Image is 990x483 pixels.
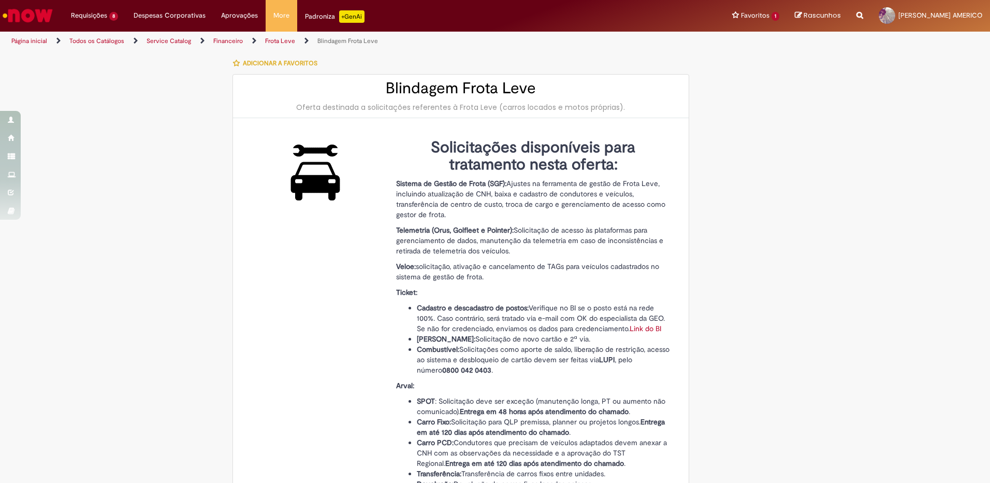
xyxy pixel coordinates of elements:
strong: Sistema de Gestão de Frota (SGF): [396,179,506,188]
li: Solicitação de novo cartão e 2ª via. [417,334,671,344]
a: Link do BI [630,324,661,333]
strong: Telemetria (Orus, Golfleet e Pointer): [396,225,514,235]
strong: Ticket: [396,288,417,297]
li: Verifique no BI se o posto está na rede 100%. Caso contrário, será tratado via e-mail com OK do e... [417,303,671,334]
a: Financeiro [213,37,243,45]
strong: Solicitações disponíveis para tratamento nesta oferta: [431,137,635,175]
strong: Entrega em 48 horas após atendimento do chamado [460,407,629,416]
button: Adicionar a Favoritos [232,52,323,74]
li: Solicitações como aporte de saldo, liberação de restrição, acesso ao sistema e desbloqueio de car... [417,344,671,375]
strong: [PERSON_NAME]: [417,334,475,344]
span: [PERSON_NAME] AMERICO [898,11,982,20]
strong: 0800 042 0403 [442,365,491,375]
img: Blindagem Frota Leve [281,139,351,206]
span: 1 [771,12,779,21]
span: 8 [109,12,118,21]
div: Padroniza [305,10,365,23]
h2: Blindagem Frota Leve [243,80,678,97]
div: Oferta destinada a solicitações referentes à Frota Leve (carros locados e motos próprias). [243,102,678,112]
p: Solicitação de acesso às plataformas para gerenciamento de dados, manutenção da telemetria em cas... [396,225,671,256]
li: : Solicitação deve ser exceção (manutenção longa, PT ou aumento não comunicado). . [417,396,671,417]
a: Blindagem Frota Leve [317,37,378,45]
strong: Cadastro e descadastro de postos: [417,303,529,312]
p: +GenAi [339,10,365,23]
strong: Entrega em até 120 dias após atendimento do chamado [445,459,624,468]
p: solicitação, ativação e cancelamento de TAGs para veículos cadastrados no sistema de gestão de fr... [396,261,671,282]
strong: LUPI [599,355,615,364]
p: Ajustes na ferramenta de gestão de Frota Leve, incluindo atualização de CNH, baixa e cadastro de ... [396,178,671,220]
a: Todos os Catálogos [69,37,124,45]
span: Despesas Corporativas [134,10,206,21]
strong: Entrega em até 120 dias após atendimento do chamado [417,417,665,437]
li: Solicitação para QLP premissa, planner ou projetos longos. . [417,417,671,437]
strong: Combustível: [417,345,459,354]
strong: Transferência: [417,469,461,478]
a: Service Catalog [147,37,191,45]
strong: Carro PCD: [417,438,454,447]
span: More [273,10,289,21]
a: Rascunhos [795,11,841,21]
a: Frota Leve [265,37,295,45]
li: Condutores que precisam de veículos adaptados devem anexar a CNH com as observações da necessidad... [417,437,671,468]
strong: Veloe: [396,262,416,271]
strong: Carro Fixo: [417,417,451,427]
strong: Arval: [396,381,414,390]
strong: SPOT [417,396,435,406]
a: Página inicial [11,37,47,45]
li: Transferência de carros fixos entre unidades. [417,468,671,479]
span: Rascunhos [804,10,841,20]
span: Adicionar a Favoritos [243,59,317,67]
span: Favoritos [741,10,769,21]
ul: Trilhas de página [8,32,652,51]
img: ServiceNow [1,5,54,26]
span: Requisições [71,10,107,21]
span: Aprovações [221,10,258,21]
